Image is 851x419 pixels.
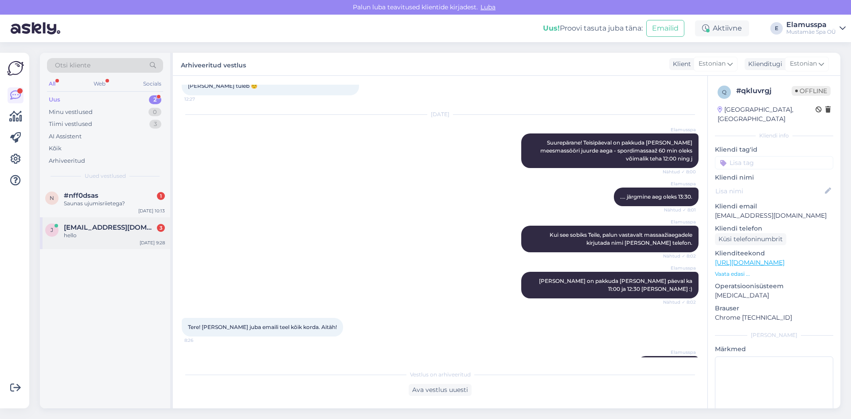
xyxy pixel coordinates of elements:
[786,21,836,28] div: Elamusspa
[663,168,696,175] span: Nähtud ✓ 8:00
[663,180,696,187] span: Elamusspa
[157,192,165,200] div: 1
[736,86,792,96] div: # qkluvrgj
[55,61,90,70] span: Otsi kliente
[148,108,161,117] div: 0
[92,78,107,90] div: Web
[141,78,163,90] div: Socials
[140,239,165,246] div: [DATE] 9:28
[715,132,833,140] div: Kliendi info
[51,227,53,233] span: j
[49,95,60,104] div: Uus
[478,3,498,11] span: Luba
[792,86,831,96] span: Offline
[715,224,833,233] p: Kliendi telefon
[64,200,165,208] div: Saunas ujumisriietega?
[790,59,817,69] span: Estonian
[49,120,92,129] div: Tiimi vestlused
[188,324,337,330] span: Tere! [PERSON_NAME] juba emaili teel kõik korda. Aitäh!
[149,120,161,129] div: 3
[663,299,696,305] span: Nähtud ✓ 8:02
[138,208,165,214] div: [DATE] 10:13
[715,249,833,258] p: Klienditeekond
[715,186,823,196] input: Lisa nimi
[715,331,833,339] div: [PERSON_NAME]
[49,157,85,165] div: Arhiveeritud
[543,23,643,34] div: Proovi tasuta juba täna:
[715,345,833,354] p: Märkmed
[620,193,692,200] span: .... järgmine aeg oleks 13:30.
[543,24,560,32] b: Uus!
[786,28,836,35] div: Mustamäe Spa OÜ
[715,233,786,245] div: Küsi telefoninumbrit
[7,60,24,77] img: Askly Logo
[410,371,471,379] span: Vestlus on arhiveeritud
[157,224,165,232] div: 3
[47,78,57,90] div: All
[64,192,98,200] span: #nff0dsas
[49,144,62,153] div: Kõik
[715,211,833,220] p: [EMAIL_ADDRESS][DOMAIN_NAME]
[663,265,696,271] span: Elamusspa
[718,105,816,124] div: [GEOGRAPHIC_DATA], [GEOGRAPHIC_DATA]
[715,313,833,322] p: Chrome [TECHNICAL_ID]
[715,156,833,169] input: Lisa tag
[770,22,783,35] div: E
[663,253,696,259] span: Nähtud ✓ 8:02
[181,58,246,70] label: Arhiveeritud vestlus
[646,20,684,37] button: Emailid
[49,108,93,117] div: Minu vestlused
[550,231,694,246] span: Kui see sobiks Teile, palun vastavalt massaažiaegadele kirjutada nimi [PERSON_NAME] telefon.
[539,278,694,292] span: [PERSON_NAME] on pakkuda [PERSON_NAME] päeval ka 11:00 ja 12:30 [PERSON_NAME] :)
[695,20,749,36] div: Aktiivne
[540,139,694,162] span: Suurepärane! Teisipäeval on pakkuda [PERSON_NAME] meesmassööri juurde aega - spordimassaaž 60 min...
[715,270,833,278] p: Vaata edasi ...
[184,96,218,102] span: 12:27
[715,202,833,211] p: Kliendi email
[50,195,54,201] span: n
[49,132,82,141] div: AI Assistent
[715,282,833,291] p: Operatsioonisüsteem
[409,384,472,396] div: Ava vestlus uuesti
[745,59,782,69] div: Klienditugi
[786,21,846,35] a: ElamusspaMustamäe Spa OÜ
[663,219,696,225] span: Elamusspa
[715,291,833,300] p: [MEDICAL_DATA]
[699,59,726,69] span: Estonian
[85,172,126,180] span: Uued vestlused
[64,231,165,239] div: hello
[149,95,161,104] div: 2
[715,173,833,182] p: Kliendi nimi
[715,258,785,266] a: [URL][DOMAIN_NAME]
[722,89,726,95] span: q
[182,110,699,118] div: [DATE]
[715,145,833,154] p: Kliendi tag'id
[184,337,218,344] span: 8:26
[64,223,156,231] span: jhen_g12@hotmail.com
[663,349,696,356] span: Elamusspa
[663,126,696,133] span: Elamusspa
[663,207,696,213] span: Nähtud ✓ 8:01
[715,304,833,313] p: Brauser
[669,59,691,69] div: Klient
